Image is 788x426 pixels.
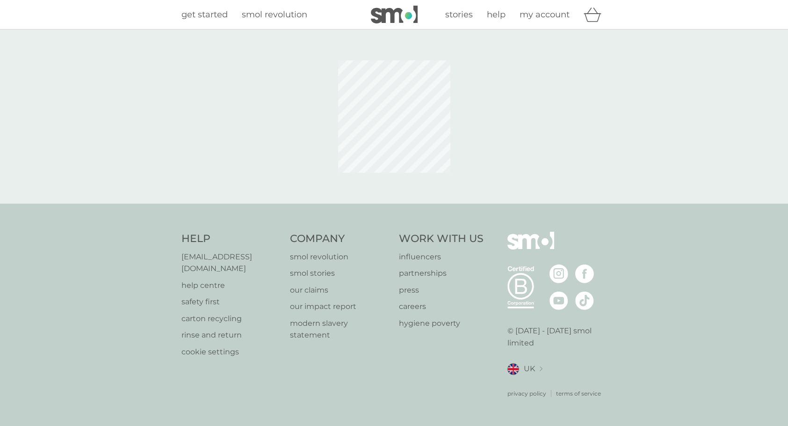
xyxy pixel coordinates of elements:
[507,325,607,349] p: © [DATE] - [DATE] smol limited
[181,232,281,246] h4: Help
[540,367,542,372] img: select a new location
[181,8,228,22] a: get started
[290,284,390,296] a: our claims
[242,9,307,20] span: smol revolution
[507,363,519,375] img: UK flag
[399,232,484,246] h4: Work With Us
[242,8,307,22] a: smol revolution
[290,251,390,263] a: smol revolution
[290,301,390,313] a: our impact report
[445,9,473,20] span: stories
[181,329,281,341] a: rinse and return
[584,5,607,24] div: basket
[487,9,506,20] span: help
[290,232,390,246] h4: Company
[290,317,390,341] a: modern slavery statement
[575,264,594,283] img: visit the smol Facebook page
[181,313,281,325] a: carton recycling
[549,264,568,283] img: visit the smol Instagram page
[399,284,484,296] a: press
[181,296,281,308] a: safety first
[507,232,554,264] img: smol
[487,8,506,22] a: help
[520,9,570,20] span: my account
[399,301,484,313] a: careers
[181,279,281,292] a: help centre
[445,8,473,22] a: stories
[575,291,594,310] img: visit the smol Tiktok page
[399,317,484,330] a: hygiene poverty
[556,389,601,398] a: terms of service
[181,251,281,275] a: [EMAIL_ADDRESS][DOMAIN_NAME]
[181,9,228,20] span: get started
[520,8,570,22] a: my account
[549,291,568,310] img: visit the smol Youtube page
[524,363,535,375] span: UK
[290,267,390,279] a: smol stories
[181,346,281,358] a: cookie settings
[507,389,546,398] a: privacy policy
[399,251,484,263] a: influencers
[371,6,418,23] img: smol
[399,267,484,279] a: partnerships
